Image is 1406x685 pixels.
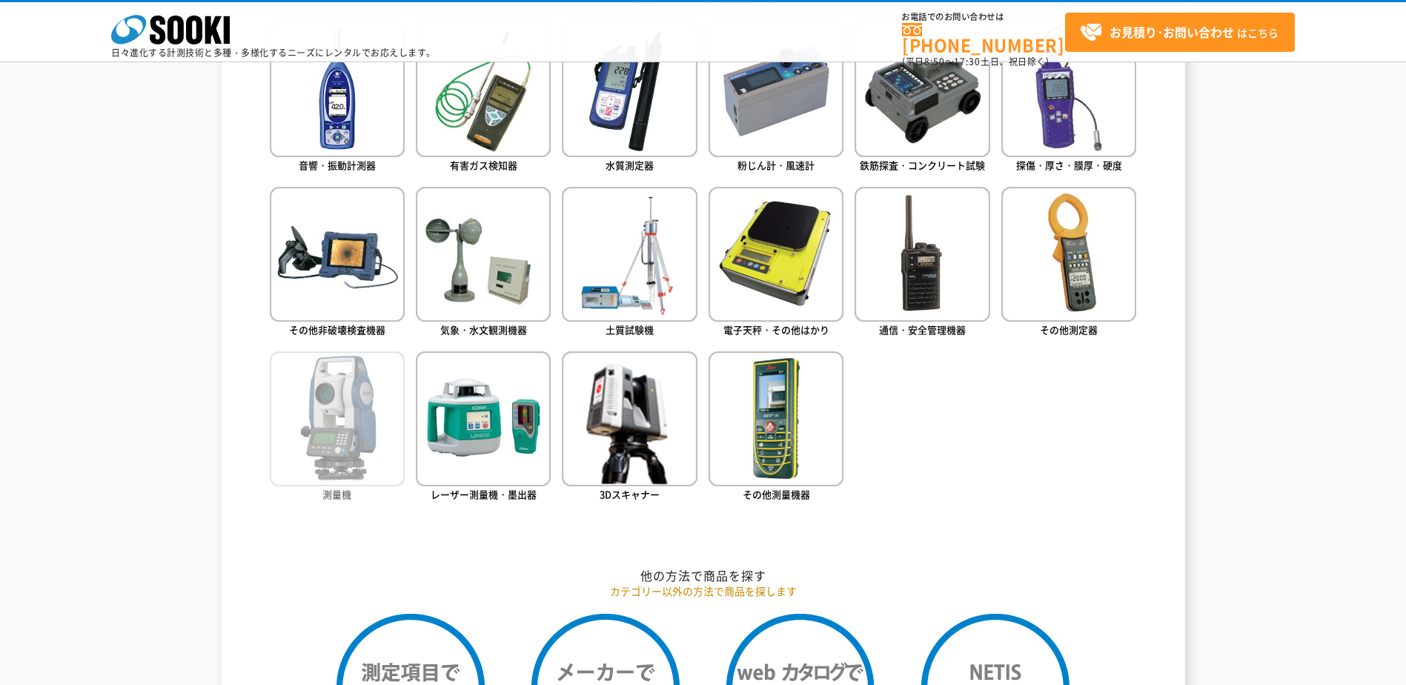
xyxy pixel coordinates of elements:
[1001,21,1136,156] img: 探傷・厚さ・膜厚・硬度
[1001,187,1136,322] img: その他測定器
[855,21,989,175] a: 鉄筋探査・コンクリート試験
[270,187,405,340] a: その他非破壊検査機器
[450,158,517,172] span: 有害ガス検知器
[709,351,843,505] a: その他測量機器
[743,487,810,501] span: その他測量機器
[562,187,697,340] a: 土質試験機
[1001,187,1136,340] a: その他測定器
[902,55,1049,68] span: (平日 ～ 土日、祝日除く)
[562,21,697,156] img: 水質測定器
[606,322,654,337] span: 土質試験機
[416,351,551,505] a: レーザー測量機・墨出器
[416,21,551,175] a: 有害ガス検知器
[1040,322,1098,337] span: その他測定器
[709,187,843,340] a: 電子天秤・その他はかり
[440,322,527,337] span: 気象・水文観測機器
[416,351,551,486] img: レーザー測量機・墨出器
[860,158,985,172] span: 鉄筋探査・コンクリート試験
[855,187,989,322] img: 通信・安全管理機器
[431,487,537,501] span: レーザー測量機・墨出器
[1080,21,1279,44] span: はこちら
[562,351,697,486] img: 3Dスキャナー
[1001,21,1136,175] a: 探傷・厚さ・膜厚・硬度
[270,21,405,175] a: 音響・振動計測器
[270,583,1137,599] p: カテゴリー以外の方法で商品を探します
[902,23,1065,53] a: [PHONE_NUMBER]
[723,322,829,337] span: 電子天秤・その他はかり
[270,21,405,156] img: 音響・振動計測器
[562,21,697,175] a: 水質測定器
[709,187,843,322] img: 電子天秤・その他はかり
[299,158,376,172] span: 音響・振動計測器
[270,568,1137,583] h2: 他の方法で商品を探す
[270,187,405,322] img: その他非破壊検査機器
[855,21,989,156] img: 鉄筋探査・コンクリート試験
[954,55,981,68] span: 17:30
[600,487,660,501] span: 3Dスキャナー
[709,351,843,486] img: その他測量機器
[416,187,551,340] a: 気象・水文観測機器
[270,351,405,505] a: 測量機
[879,322,966,337] span: 通信・安全管理機器
[416,21,551,156] img: 有害ガス検知器
[855,187,989,340] a: 通信・安全管理機器
[709,21,843,175] a: 粉じん計・風速計
[924,55,945,68] span: 8:50
[562,351,697,505] a: 3Dスキャナー
[416,187,551,322] img: 気象・水文観測機器
[737,158,815,172] span: 粉じん計・風速計
[1065,13,1295,52] a: お見積り･お問い合わせはこちら
[289,322,385,337] span: その他非破壊検査機器
[902,13,1065,21] span: お電話でのお問い合わせは
[562,187,697,322] img: 土質試験機
[1110,23,1234,41] strong: お見積り･お問い合わせ
[322,487,351,501] span: 測量機
[709,21,843,156] img: 粉じん計・風速計
[1016,158,1122,172] span: 探傷・厚さ・膜厚・硬度
[111,48,436,57] p: 日々進化する計測技術と多種・多様化するニーズにレンタルでお応えします。
[606,158,654,172] span: 水質測定器
[270,351,405,486] img: 測量機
